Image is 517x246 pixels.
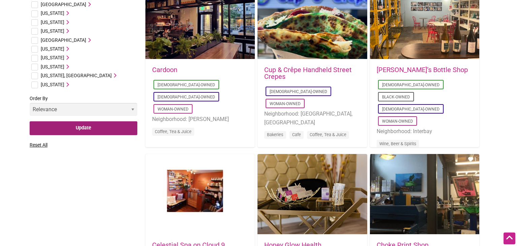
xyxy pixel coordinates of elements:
[267,132,283,137] a: Bakeries
[30,142,47,148] a: Reset All
[41,82,64,87] span: [US_STATE]
[41,64,64,69] span: [US_STATE]
[41,46,64,52] span: [US_STATE]
[504,233,515,244] div: Scroll Back to Top
[377,127,473,136] li: Neighborhood: Interbay
[379,141,416,146] a: Wine, Beer & Spirits
[30,103,137,116] select: Order By
[155,129,192,134] a: Coffee, Tea & Juice
[264,66,352,81] a: Cup & Crêpe Handheld Street Crepes
[270,89,327,94] a: [DEMOGRAPHIC_DATA]-Owned
[41,37,86,43] span: [GEOGRAPHIC_DATA]
[41,10,64,16] span: [US_STATE]
[270,101,301,106] a: Woman-Owned
[41,20,64,25] span: [US_STATE]
[41,2,86,7] span: [GEOGRAPHIC_DATA]
[158,95,215,99] a: [DEMOGRAPHIC_DATA]-Owned
[152,66,177,74] a: Cardoon
[152,115,248,124] li: Neighborhood: [PERSON_NAME]
[382,95,410,99] a: Black-Owned
[382,83,440,87] a: [DEMOGRAPHIC_DATA]-Owned
[377,66,468,74] a: [PERSON_NAME]’s Bottle Shop
[30,121,137,135] input: Update
[30,94,137,121] label: Order By
[382,119,413,124] a: Woman-Owned
[264,110,360,127] li: Neighborhood: [GEOGRAPHIC_DATA], [GEOGRAPHIC_DATA]
[41,28,64,34] span: [US_STATE]
[292,132,301,137] a: Cafe
[158,107,188,112] a: Woman-Owned
[310,132,346,137] a: Coffee, Tea & Juice
[382,107,440,112] a: [DEMOGRAPHIC_DATA]-Owned
[41,73,112,78] span: [US_STATE], [GEOGRAPHIC_DATA]
[41,55,64,60] span: [US_STATE]
[158,83,215,87] a: [DEMOGRAPHIC_DATA]-Owned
